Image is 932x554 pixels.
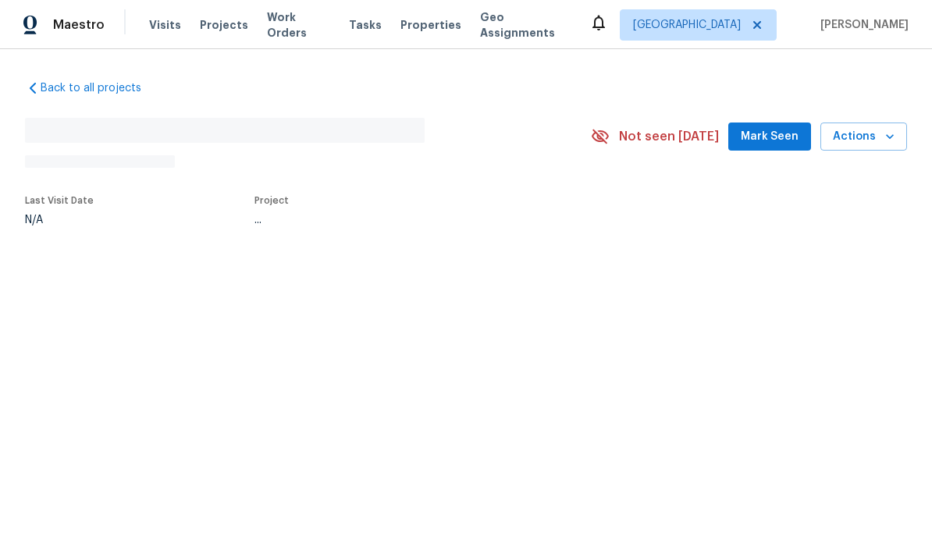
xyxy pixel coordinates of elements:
div: N/A [25,215,94,226]
span: Projects [200,17,248,33]
span: Tasks [349,20,382,30]
span: Mark Seen [741,127,799,147]
button: Mark Seen [728,123,811,151]
span: [GEOGRAPHIC_DATA] [633,17,741,33]
span: Maestro [53,17,105,33]
span: Actions [833,127,895,147]
span: [PERSON_NAME] [814,17,909,33]
span: Project [254,196,289,205]
div: ... [254,215,554,226]
span: Visits [149,17,181,33]
span: Geo Assignments [480,9,571,41]
span: Properties [400,17,461,33]
span: Not seen [DATE] [619,129,719,144]
span: Work Orders [267,9,330,41]
button: Actions [820,123,907,151]
a: Back to all projects [25,80,175,96]
span: Last Visit Date [25,196,94,205]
